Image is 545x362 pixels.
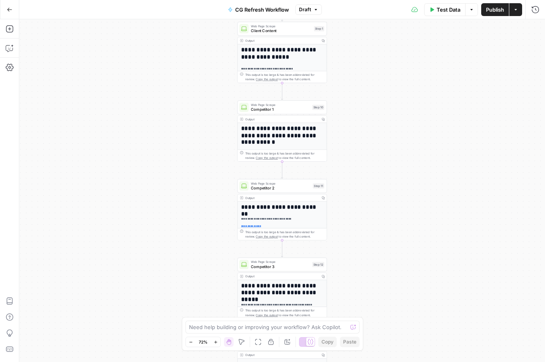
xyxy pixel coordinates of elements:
[251,264,310,269] span: Competitor 3
[281,83,283,100] g: Edge from step_1 to step_10
[245,230,324,239] div: This output is too large & has been abbreviated for review. to view the full content.
[281,240,283,257] g: Edge from step_11 to step_12
[245,38,318,43] div: Output
[245,274,318,279] div: Output
[251,106,310,112] span: Competitor 1
[251,260,310,264] span: Web Page Scrape
[251,102,310,107] span: Web Page Scrape
[340,337,360,347] button: Paste
[437,6,460,14] span: Test Data
[199,339,207,345] span: 72%
[245,195,318,200] div: Output
[235,6,289,14] span: CG Refresh Workflow
[245,353,318,358] div: Output
[281,162,283,179] g: Edge from step_10 to step_11
[299,6,311,13] span: Draft
[424,3,465,16] button: Test Data
[295,4,322,15] button: Draft
[343,338,356,346] span: Paste
[256,77,278,81] span: Copy the output
[256,235,278,238] span: Copy the output
[251,185,310,191] span: Competitor 2
[318,337,337,347] button: Copy
[245,117,318,122] div: Output
[312,105,324,110] div: Step 10
[251,24,311,28] span: Web Page Scrape
[256,313,278,317] span: Copy the output
[321,338,334,346] span: Copy
[245,308,324,317] div: This output is too large & has been abbreviated for review. to view the full content.
[245,72,324,81] div: This output is too large & has been abbreviated for review. to view the full content.
[312,262,324,267] div: Step 12
[481,3,509,16] button: Publish
[314,26,324,31] div: Step 1
[223,3,294,16] button: CG Refresh Workflow
[486,6,504,14] span: Publish
[313,183,324,189] div: Step 11
[251,181,310,186] span: Web Page Scrape
[245,151,324,160] div: This output is too large & has been abbreviated for review. to view the full content.
[251,28,311,33] span: Client Content
[281,4,283,21] g: Edge from start to step_1
[256,156,278,160] span: Copy the output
